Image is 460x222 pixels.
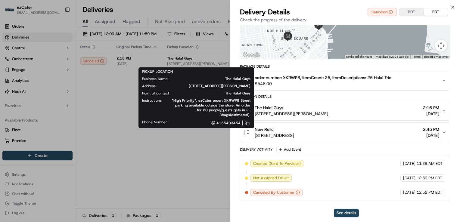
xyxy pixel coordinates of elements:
[423,105,439,111] span: 2:16 PM
[253,190,294,195] span: Canceled By Customer
[177,76,250,81] span: The Halal Guys
[20,63,76,68] div: We're available if you need us!
[255,75,391,81] span: order number: XKRWP8, ItemCount: 25, itemDescriptions: 25 Halal Trio
[240,17,450,23] p: Check the progress of the delivery
[399,8,424,16] button: PDT
[6,6,18,18] img: Nash
[346,55,372,59] button: Keyboard shortcuts
[242,51,262,59] img: Google
[142,76,168,81] span: Business Name
[142,120,167,125] span: Phone Number
[424,55,448,58] a: Report a map error
[57,87,97,93] span: API Documentation
[412,55,421,58] a: Terms (opens in new tab)
[165,84,250,88] span: [STREET_ADDRESS][PERSON_NAME]
[142,84,156,88] span: Address
[171,98,250,117] span: *High Priority*, ezCater order: XKRWP8 Street parking available outside the store. An order for 2...
[403,190,415,195] span: [DATE]
[179,91,250,96] span: The Halal Guys
[255,81,391,87] span: $546.00
[423,111,439,117] span: [DATE]
[240,7,290,17] span: Delivery Details
[240,64,450,69] div: Package Details
[240,94,450,99] div: Location Details
[435,40,447,52] button: Map camera controls
[240,123,450,142] button: New Relic[STREET_ADDRESS]2:45 PM[DATE]
[6,57,17,68] img: 1736555255976-a54dd68f-1ca7-489b-9aae-adbdc363a1c4
[424,8,448,16] button: EDT
[368,8,397,16] button: Canceled
[255,111,328,117] span: [STREET_ADDRESS][PERSON_NAME]
[403,161,415,166] span: [DATE]
[253,161,301,166] span: Created (Sent To Provider)
[142,69,173,74] span: PICKUP LOCATION
[177,120,250,126] a: 4155493454
[276,146,303,153] button: Add Event
[102,59,110,66] button: Start new chat
[376,55,409,58] span: Map data ©2025 Google
[42,102,73,106] a: Powered byPylon
[255,126,274,132] span: New Relic
[417,190,442,195] span: 12:52 PM EDT
[255,105,283,111] span: The Halal Guys
[242,51,262,59] a: Open this area in Google Maps (opens a new window)
[142,98,162,103] span: Instructions
[16,39,108,45] input: Got a question? Start typing here...
[51,88,56,93] div: 💻
[240,71,450,90] button: order number: XKRWP8, ItemCount: 25, itemDescriptions: 25 Halal Trio$546.00
[216,121,241,125] span: 4155493454
[6,24,110,34] p: Welcome 👋
[423,132,439,138] span: [DATE]
[48,85,99,96] a: 💻API Documentation
[417,161,443,166] span: 11:29 AM EDT
[12,87,46,93] span: Knowledge Base
[142,91,169,96] span: Point of contact
[240,147,273,152] div: Delivery Activity
[334,209,359,217] button: See details
[417,175,442,181] span: 12:30 PM EDT
[423,126,439,132] span: 2:45 PM
[253,175,289,181] span: Not Assigned Driver
[4,85,48,96] a: 📗Knowledge Base
[60,102,73,106] span: Pylon
[403,175,415,181] span: [DATE]
[6,88,11,93] div: 📗
[240,101,450,120] button: The Halal Guys[STREET_ADDRESS][PERSON_NAME]2:16 PM[DATE]
[20,57,99,63] div: Start new chat
[255,132,294,138] span: [STREET_ADDRESS]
